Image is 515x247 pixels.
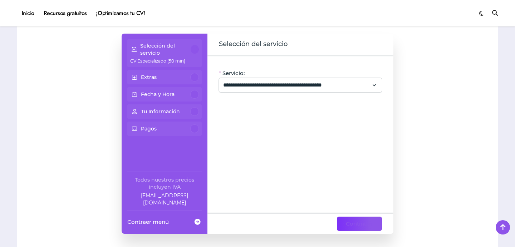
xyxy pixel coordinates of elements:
[346,219,373,228] span: Continuar
[337,217,382,231] button: Continuar
[141,108,180,115] p: Tu Información
[92,4,150,23] a: ¡Optimizamos tu CV!
[127,176,202,191] div: Todos nuestros precios incluyen IVA
[141,91,175,98] p: Fecha y Hora
[222,70,245,77] span: Servicio:
[130,58,185,64] span: CV Especializado (50 min)
[141,125,157,132] p: Pagos
[17,4,39,23] a: Inicio
[140,42,191,56] p: Selección del servicio
[127,218,169,226] span: Contraer menú
[219,39,288,49] span: Selección del servicio
[141,74,157,81] p: Extras
[127,192,202,206] a: Company email: ayuda@elhadadelasvacantes.com
[39,4,92,23] a: Recursos gratuitos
